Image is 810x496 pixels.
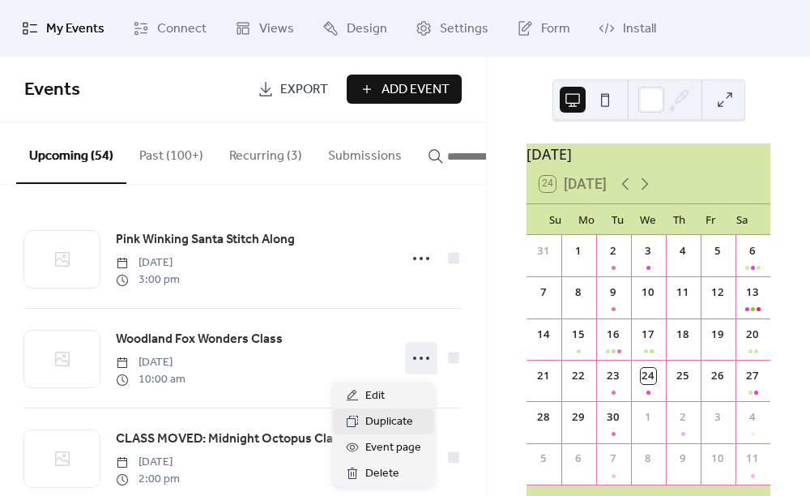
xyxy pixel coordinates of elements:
div: Th [664,204,695,235]
div: 15 [571,327,587,343]
a: Pink Winking Santa Stitch Along [116,229,295,250]
div: Sa [727,204,757,235]
div: 13 [745,284,761,301]
button: Past (100+) [126,122,216,182]
div: 2 [676,409,692,425]
div: 8 [571,284,587,301]
button: Upcoming (54) [16,122,126,184]
div: 6 [571,451,587,467]
span: Events [24,72,80,108]
div: 28 [536,409,552,425]
div: Su [539,204,570,235]
div: 11 [745,451,761,467]
a: Export [245,75,340,104]
div: 19 [710,327,727,343]
a: Woodland Fox Wonders Class [116,329,283,350]
button: Add Event [347,75,462,104]
a: CLASS MOVED: Midnight Octopus Class [116,429,346,450]
span: Duplicate [365,413,413,432]
span: [DATE] [116,254,180,272]
div: Fr [695,204,726,235]
span: Woodland Fox Wonders Class [116,330,283,349]
a: My Events [10,6,117,50]
span: Add Event [382,80,450,100]
a: Views [223,6,306,50]
div: 14 [536,327,552,343]
div: 12 [710,284,727,301]
div: 27 [745,368,761,384]
span: My Events [46,19,104,39]
div: Tu [602,204,633,235]
div: 7 [606,451,622,467]
div: 10 [710,451,727,467]
div: 4 [676,243,692,259]
div: 4 [745,409,761,425]
div: 1 [641,409,657,425]
div: 23 [606,368,622,384]
span: 3:00 pm [116,272,180,289]
div: 26 [710,368,727,384]
button: Submissions [315,122,415,182]
div: 21 [536,368,552,384]
a: Install [586,6,668,50]
div: 3 [641,243,657,259]
span: Form [541,19,570,39]
div: 20 [745,327,761,343]
span: Pink Winking Santa Stitch Along [116,230,295,250]
div: 24 [641,368,657,384]
span: Connect [157,19,207,39]
div: 7 [536,284,552,301]
div: 11 [676,284,692,301]
div: 22 [571,368,587,384]
span: Design [347,19,387,39]
div: 8 [641,451,657,467]
span: Views [259,19,294,39]
div: 16 [606,327,622,343]
div: 6 [745,243,761,259]
span: CLASS MOVED: Midnight Octopus Class [116,430,346,449]
div: 18 [676,327,692,343]
span: Export [280,80,328,100]
div: [DATE] [526,143,770,165]
a: Connect [121,6,219,50]
div: 10 [641,284,657,301]
a: Form [505,6,582,50]
div: 25 [676,368,692,384]
span: Event page [365,438,421,458]
span: Settings [440,19,488,39]
span: Install [623,19,656,39]
div: 3 [710,409,727,425]
button: Recurring (3) [216,122,315,182]
span: [DATE] [116,454,180,471]
div: 29 [571,409,587,425]
span: 10:00 am [116,371,185,388]
a: Design [310,6,399,50]
span: Delete [365,464,399,484]
div: 9 [676,451,692,467]
div: 5 [710,243,727,259]
div: 1 [571,243,587,259]
a: Settings [403,6,501,50]
div: 30 [606,409,622,425]
div: 9 [606,284,622,301]
span: [DATE] [116,354,185,371]
div: 31 [536,243,552,259]
div: 2 [606,243,622,259]
span: 2:00 pm [116,471,180,488]
div: Mo [570,204,601,235]
div: We [633,204,663,235]
div: 5 [536,451,552,467]
span: Edit [365,387,385,406]
div: 17 [641,327,657,343]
